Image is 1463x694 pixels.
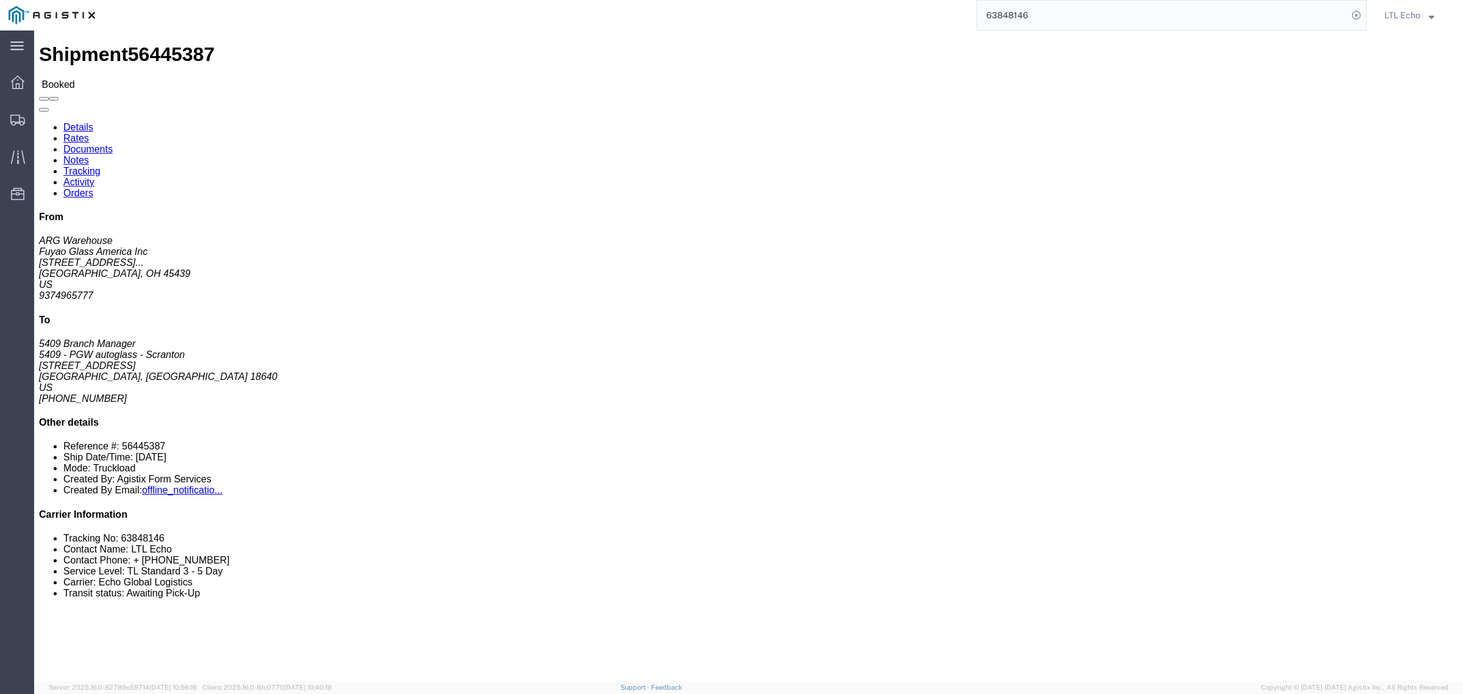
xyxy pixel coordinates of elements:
img: logo [9,6,95,24]
span: LTL Echo [1384,9,1420,22]
button: LTL Echo [1384,8,1446,23]
span: Copyright © [DATE]-[DATE] Agistix Inc., All Rights Reserved [1261,682,1448,693]
iframe: FS Legacy Container [34,30,1463,681]
a: Support [621,684,651,691]
span: Client: 2025.16.0-8fc0770 [202,684,332,691]
a: Feedback [651,684,682,691]
span: [DATE] 10:56:16 [149,684,197,691]
input: Search for shipment number, reference number [977,1,1348,30]
span: Server: 2025.16.0-82789e55714 [49,684,197,691]
span: [DATE] 10:40:19 [284,684,332,691]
